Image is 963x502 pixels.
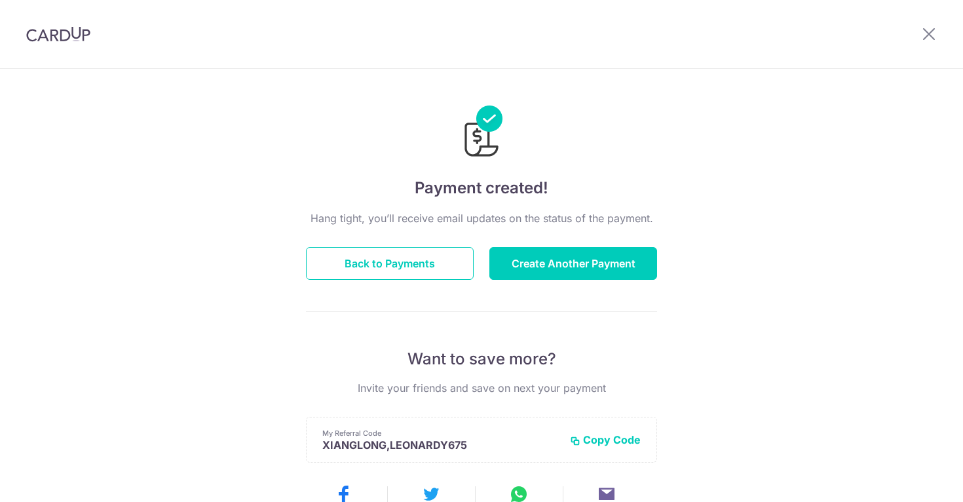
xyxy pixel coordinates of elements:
p: Hang tight, you’ll receive email updates on the status of the payment. [306,210,657,226]
p: My Referral Code [322,428,559,438]
button: Copy Code [570,433,641,446]
img: CardUp [26,26,90,42]
p: Invite your friends and save on next your payment [306,380,657,396]
p: Want to save more? [306,349,657,370]
button: Create Another Payment [489,247,657,280]
p: XIANGLONG,LEONARDY675 [322,438,559,452]
h4: Payment created! [306,176,657,200]
button: Back to Payments [306,247,474,280]
img: Payments [461,106,502,161]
